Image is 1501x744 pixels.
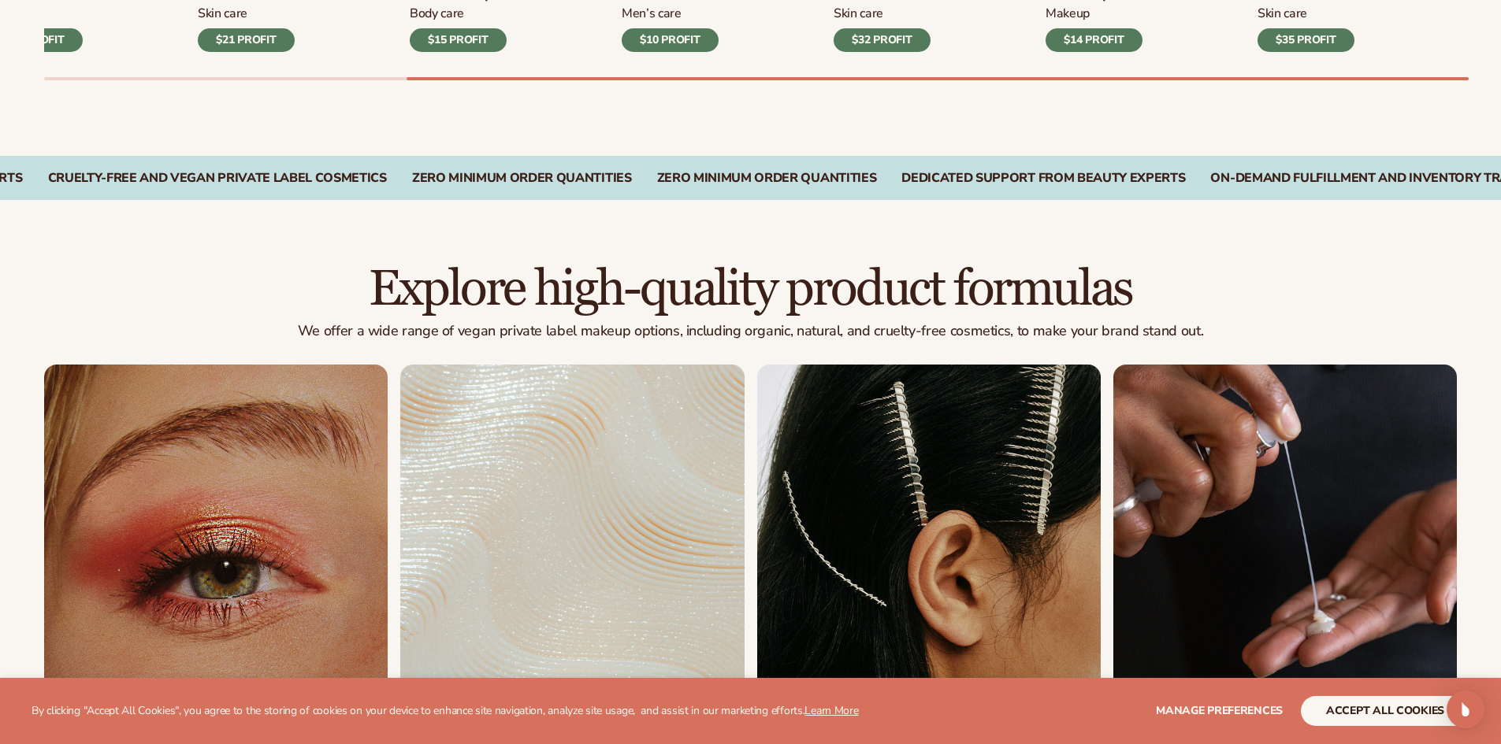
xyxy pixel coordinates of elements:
div: $10 PROFIT [622,28,719,52]
div: Makeup [1046,6,1142,22]
a: Learn More [804,703,858,718]
div: Open Intercom Messenger [1447,690,1484,728]
div: Body Care [410,6,507,22]
div: Skin Care [198,6,322,22]
div: $21 PROFIT [198,28,295,52]
div: $35 PROFIT [1258,28,1354,52]
p: We offer a wide range of vegan private label makeup options, including organic, natural, and crue... [44,323,1457,340]
div: 1 / 8 [44,365,388,742]
div: Skin Care [834,6,931,22]
div: Zero Minimum Order QuantitieS [657,171,877,186]
div: Skin Care [1258,6,1354,22]
div: $15 PROFIT [410,28,507,52]
div: Dedicated Support From Beauty Experts [901,171,1185,186]
div: Men’s Care [622,6,719,22]
p: By clicking "Accept All Cookies", you agree to the storing of cookies on your device to enhance s... [32,705,859,718]
span: Manage preferences [1156,703,1283,718]
div: Cruelty-Free and vegan private label cosmetics [48,171,387,186]
div: Zero Minimum Order QuantitieS [412,171,632,186]
div: $14 PROFIT [1046,28,1142,52]
button: Manage preferences [1156,696,1283,726]
div: 3 / 8 [757,365,1101,742]
h2: Explore high-quality product formulas [44,263,1457,316]
div: $32 PROFIT [834,28,931,52]
button: accept all cookies [1301,696,1469,726]
div: 2 / 8 [400,365,744,742]
div: 4 / 8 [1113,365,1457,742]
